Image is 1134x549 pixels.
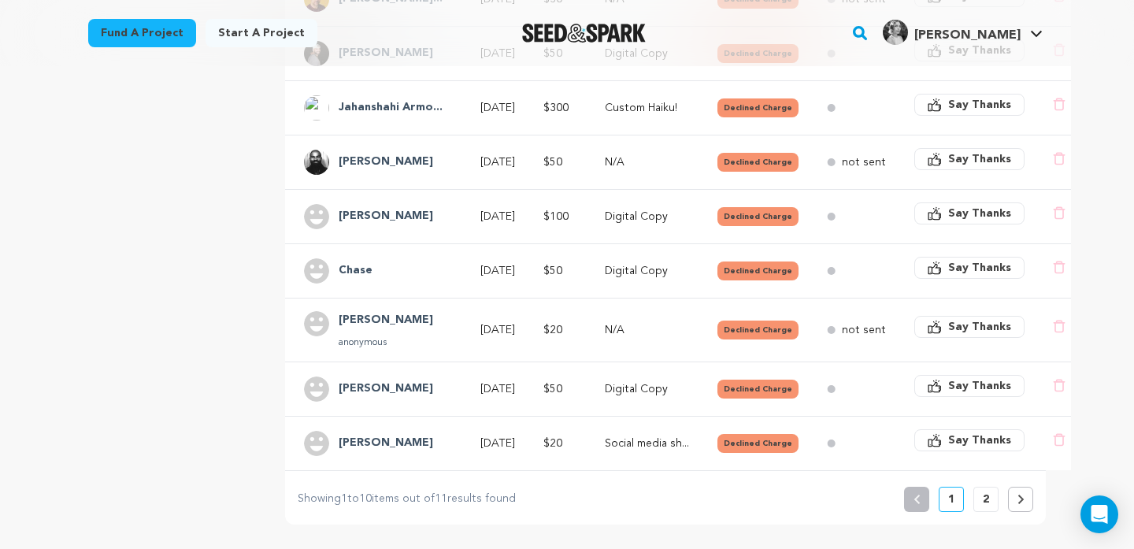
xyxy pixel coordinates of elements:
[435,493,447,504] span: 11
[543,102,569,113] span: $300
[480,154,515,170] p: [DATE]
[948,260,1011,276] span: Say Thanks
[480,209,515,224] p: [DATE]
[948,378,1011,394] span: Say Thanks
[304,377,329,402] img: user.png
[480,263,515,279] p: [DATE]
[605,100,689,116] p: Custom Haiku!
[914,375,1025,397] button: Say Thanks
[543,211,569,222] span: $100
[522,24,646,43] img: Seed&Spark Logo Dark Mode
[605,209,689,224] p: Digital Copy
[717,207,799,226] button: Declined Charge
[298,490,516,509] p: Showing to items out of results found
[880,17,1046,45] a: Nicole S.'s Profile
[480,322,515,338] p: [DATE]
[717,380,799,399] button: Declined Charge
[842,322,886,338] p: not sent
[914,148,1025,170] button: Say Thanks
[914,316,1025,338] button: Say Thanks
[717,153,799,172] button: Declined Charge
[304,431,329,456] img: user.png
[948,432,1011,448] span: Say Thanks
[206,19,317,47] a: Start a project
[339,311,433,330] h4: Kevin Williams
[304,204,329,229] img: user.png
[948,151,1011,167] span: Say Thanks
[880,17,1046,50] span: Nicole S.'s Profile
[339,98,443,117] h4: Jahanshahi Armon
[605,436,689,451] p: Social media shout out
[480,100,515,116] p: [DATE]
[914,202,1025,224] button: Say Thanks
[88,19,196,47] a: Fund a project
[973,487,999,512] button: 2
[717,262,799,280] button: Declined Charge
[341,493,347,504] span: 1
[543,438,562,449] span: $20
[842,154,886,170] p: not sent
[522,24,646,43] a: Seed&Spark Homepage
[717,321,799,339] button: Declined Charge
[339,336,433,349] p: anonymous
[717,434,799,453] button: Declined Charge
[339,434,433,453] h4: Jake Dvorsky
[948,319,1011,335] span: Say Thanks
[480,436,515,451] p: [DATE]
[339,380,433,399] h4: Jack Cummins
[339,262,372,280] h4: Chase
[304,150,329,175] img: Layer%205.png
[304,95,329,121] img: ACg8ocIwcYHaOi8A5Hh2N80-0xF16zprztErPBPLzbmUzDw4er6zEQ=s96-c
[717,98,799,117] button: Declined Charge
[605,263,689,279] p: Digital Copy
[304,258,329,284] img: user.png
[543,265,562,276] span: $50
[983,492,989,507] p: 2
[304,311,329,336] img: user.png
[883,20,908,45] img: 5a0282667a8d171d.jpg
[543,157,562,168] span: $50
[939,487,964,512] button: 1
[543,325,562,336] span: $20
[948,492,954,507] p: 1
[543,384,562,395] span: $50
[605,154,689,170] p: N/A
[914,94,1025,116] button: Say Thanks
[948,97,1011,113] span: Say Thanks
[339,207,433,226] h4: Cari
[1080,495,1118,533] div: Open Intercom Messenger
[605,381,689,397] p: Digital Copy
[948,206,1011,221] span: Say Thanks
[605,322,689,338] p: N/A
[883,20,1021,45] div: Nicole S.'s Profile
[914,29,1021,42] span: [PERSON_NAME]
[914,429,1025,451] button: Say Thanks
[914,257,1025,279] button: Say Thanks
[480,381,515,397] p: [DATE]
[339,153,433,172] h4: Matthew Hayes
[359,493,372,504] span: 10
